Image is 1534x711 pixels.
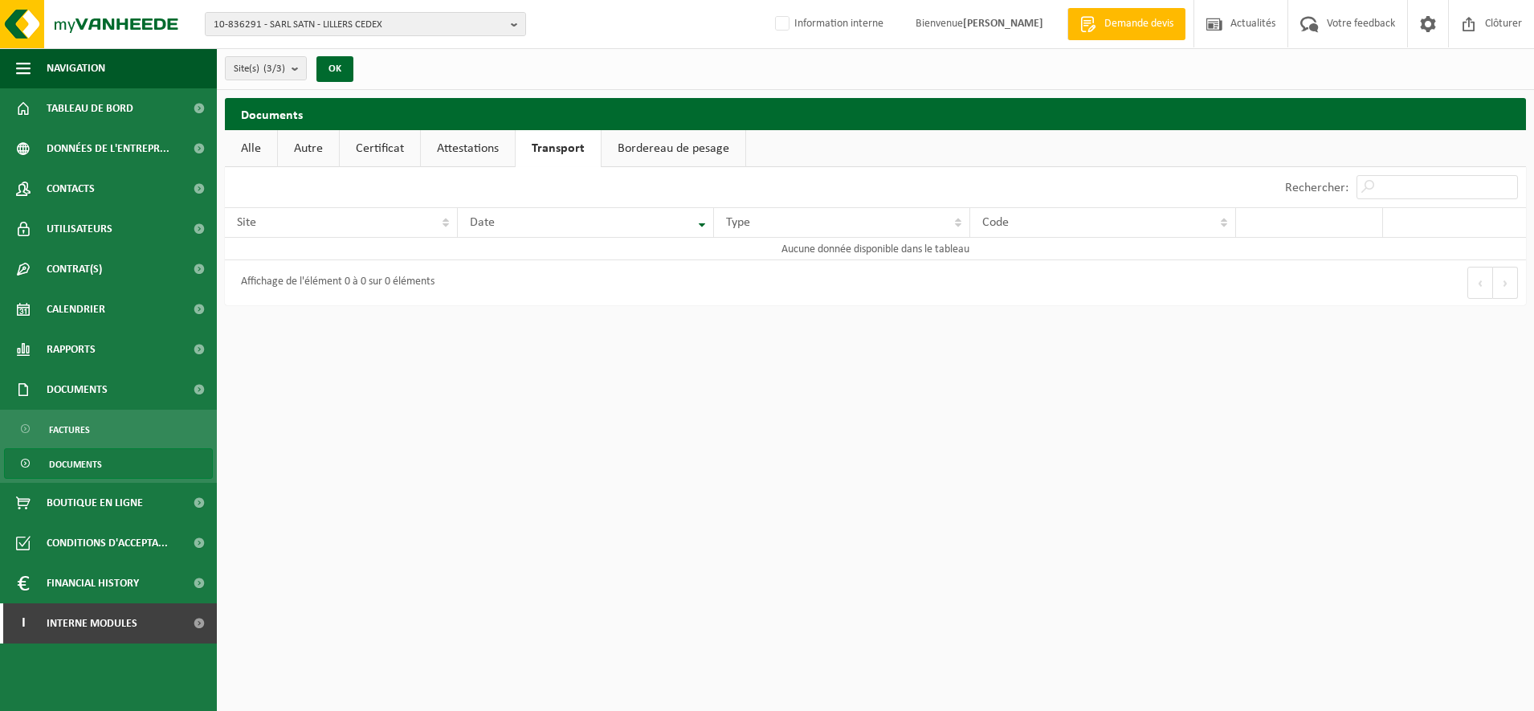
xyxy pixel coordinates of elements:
[47,88,133,129] span: Tableau de bord
[47,169,95,209] span: Contacts
[47,129,169,169] span: Données de l'entrepr...
[4,414,213,444] a: Factures
[47,523,168,563] span: Conditions d'accepta...
[47,563,139,603] span: Financial History
[1467,267,1493,299] button: Previous
[726,216,750,229] span: Type
[602,130,745,167] a: Bordereau de pesage
[205,12,526,36] button: 10-836291 - SARL SATN - LILLERS CEDEX
[340,130,420,167] a: Certificat
[1100,16,1177,32] span: Demande devis
[225,130,277,167] a: Alle
[47,603,137,644] span: Interne modules
[47,48,105,88] span: Navigation
[263,63,285,74] count: (3/3)
[225,238,1526,260] td: Aucune donnée disponible dans le tableau
[47,370,108,410] span: Documents
[316,56,353,82] button: OK
[47,289,105,329] span: Calendrier
[49,415,90,445] span: Factures
[982,216,1009,229] span: Code
[47,209,112,249] span: Utilisateurs
[237,216,256,229] span: Site
[516,130,601,167] a: Transport
[772,12,883,36] label: Information interne
[47,249,102,289] span: Contrat(s)
[4,448,213,479] a: Documents
[47,483,143,523] span: Boutique en ligne
[233,268,434,297] div: Affichage de l'élément 0 à 0 sur 0 éléments
[470,216,495,229] span: Date
[234,57,285,81] span: Site(s)
[421,130,515,167] a: Attestations
[225,56,307,80] button: Site(s)(3/3)
[1493,267,1518,299] button: Next
[16,603,31,644] span: I
[225,98,1526,129] h2: Documents
[214,13,504,37] span: 10-836291 - SARL SATN - LILLERS CEDEX
[47,329,96,370] span: Rapports
[1067,8,1185,40] a: Demande devis
[1285,182,1348,194] label: Rechercher:
[963,18,1043,30] strong: [PERSON_NAME]
[49,449,102,480] span: Documents
[278,130,339,167] a: Autre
